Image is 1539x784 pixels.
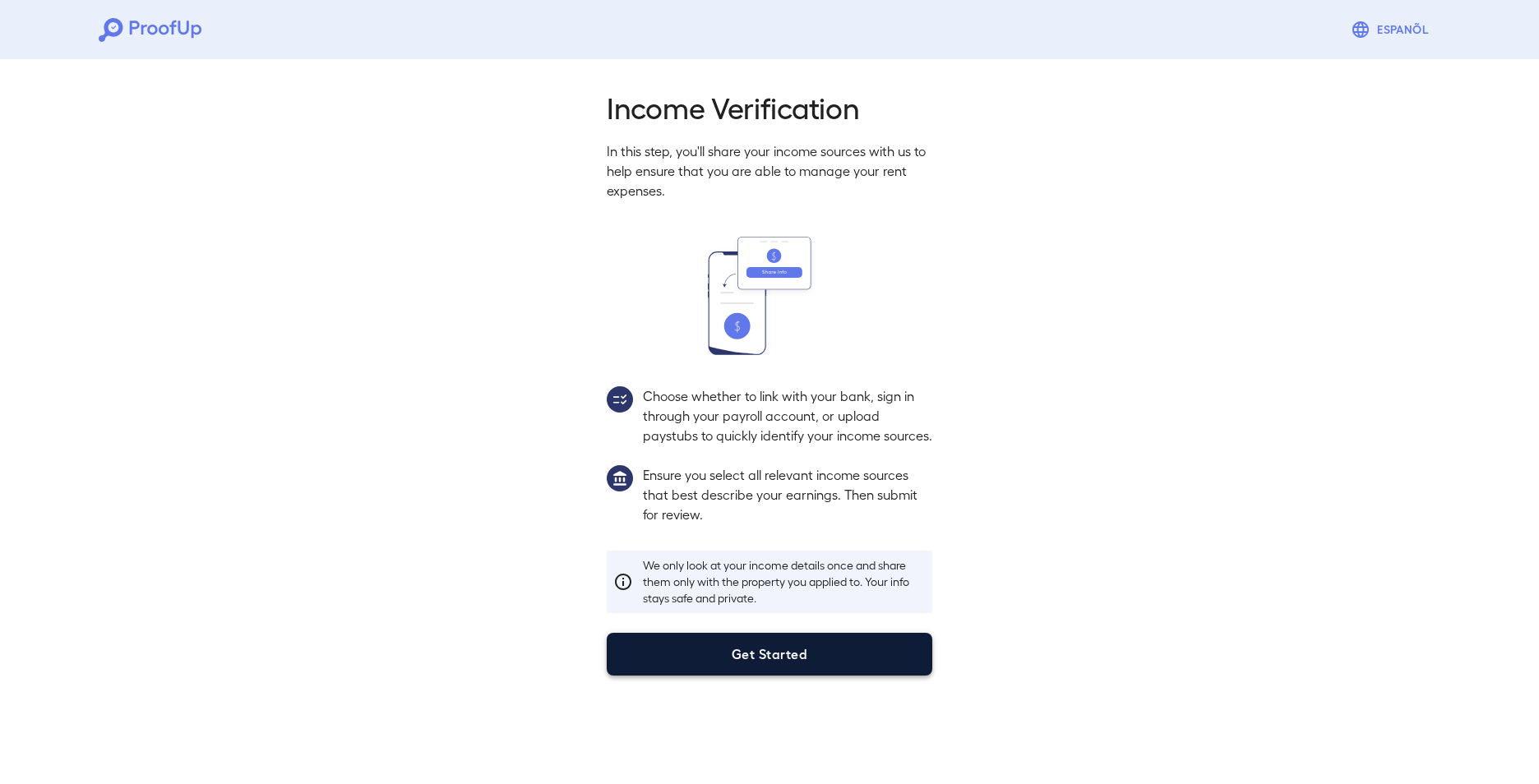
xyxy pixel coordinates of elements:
[607,141,932,201] p: In this step, you'll share your income sources with us to help ensure that you are able to manage...
[708,237,831,355] img: transfer_money.svg
[607,89,932,125] h2: Income Verification
[607,386,633,413] img: group2.svg
[643,386,932,445] p: Choose whether to link with your bank, sign in through your payroll account, or upload paystubs t...
[607,465,633,491] img: group1.svg
[607,633,932,676] button: Get Started
[643,557,926,606] p: We only look at your income details once and share them only with the property you applied to. Yo...
[1344,13,1440,46] button: Espanõl
[643,465,932,524] p: Ensure you select all relevant income sources that best describe your earnings. Then submit for r...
